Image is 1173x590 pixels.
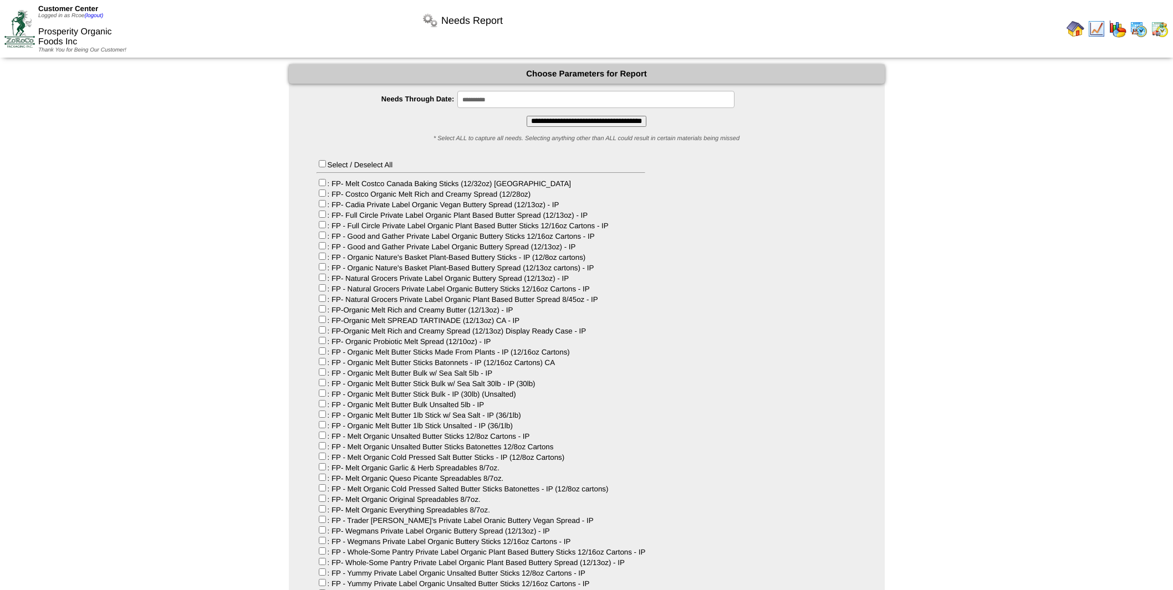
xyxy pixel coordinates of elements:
[38,27,112,47] span: Prosperity Organic Foods Inc
[1109,20,1126,38] img: graph.gif
[289,64,885,84] div: Choose Parameters for Report
[1151,20,1169,38] img: calendarinout.gif
[289,135,885,142] div: * Select ALL to capture all needs. Selecting anything other than ALL could result in certain mate...
[38,13,103,19] span: Logged in as Rcoe
[38,4,98,13] span: Customer Center
[311,95,458,103] label: Needs Through Date:
[421,12,439,29] img: workflow.png
[1067,20,1084,38] img: home.gif
[4,10,35,47] img: ZoRoCo_Logo(Green%26Foil)%20jpg.webp
[1088,20,1105,38] img: line_graph.gif
[1130,20,1147,38] img: calendarprod.gif
[84,13,103,19] a: (logout)
[38,47,126,53] span: Thank You for Being Our Customer!
[441,15,503,27] span: Needs Report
